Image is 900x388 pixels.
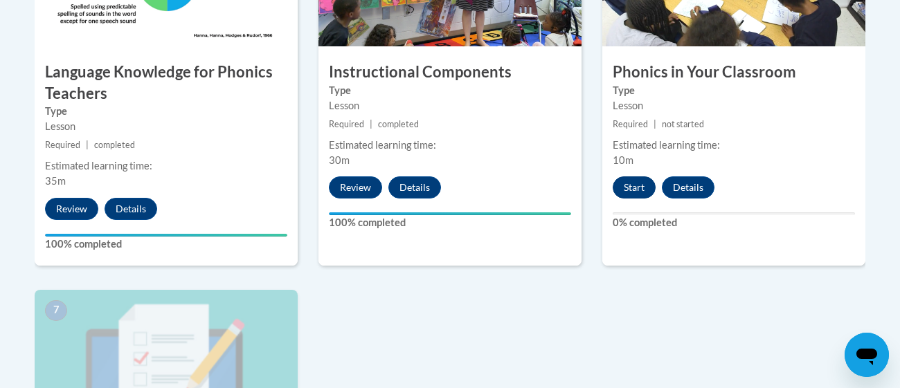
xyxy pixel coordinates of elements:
h3: Instructional Components [318,62,582,83]
button: Review [329,176,382,198]
span: completed [378,119,419,129]
span: Required [329,119,364,129]
button: Details [662,176,714,198]
label: Type [613,83,855,98]
span: Required [613,119,648,129]
div: Estimated learning time: [613,138,855,153]
span: 10m [613,154,633,166]
span: 30m [329,154,350,166]
label: Type [329,83,571,98]
span: | [86,140,89,150]
button: Details [388,176,441,198]
div: Your progress [45,234,287,237]
div: Estimated learning time: [329,138,571,153]
div: Lesson [329,98,571,113]
span: | [654,119,656,129]
button: Review [45,198,98,220]
span: 7 [45,300,67,321]
span: | [370,119,372,129]
div: Lesson [613,98,855,113]
span: Required [45,140,80,150]
div: Estimated learning time: [45,158,287,174]
div: Lesson [45,119,287,134]
iframe: Button to launch messaging window [845,333,889,377]
button: Start [613,176,656,198]
button: Details [105,198,157,220]
h3: Language Knowledge for Phonics Teachers [35,62,298,104]
span: not started [662,119,704,129]
span: 35m [45,175,66,187]
label: 100% completed [329,215,571,230]
label: 0% completed [613,215,855,230]
label: 100% completed [45,237,287,252]
h3: Phonics in Your Classroom [602,62,865,83]
div: Your progress [329,212,571,215]
span: completed [94,140,135,150]
label: Type [45,104,287,119]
